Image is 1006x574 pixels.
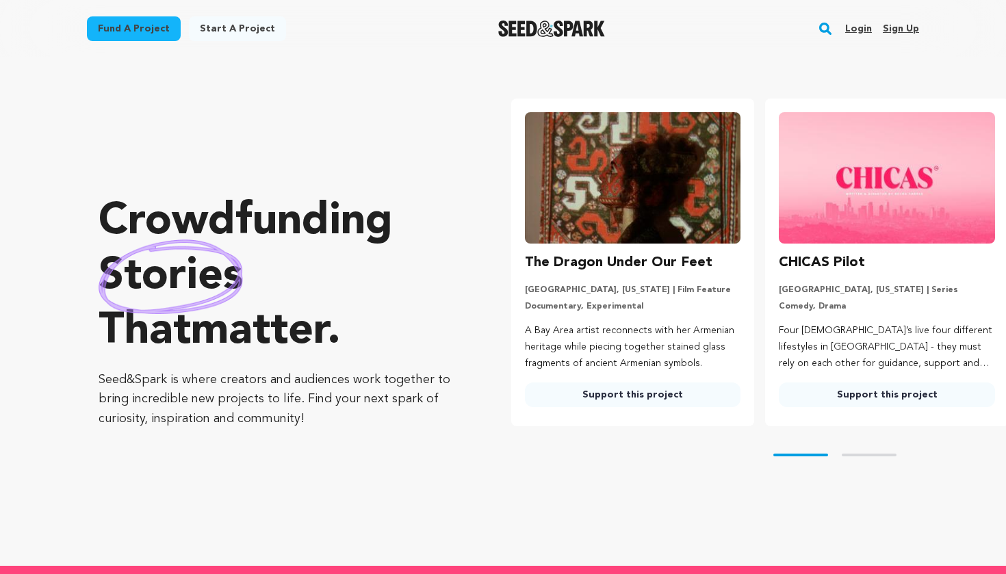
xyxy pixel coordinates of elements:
[845,18,872,40] a: Login
[779,323,995,371] p: Four [DEMOGRAPHIC_DATA]’s live four different lifestyles in [GEOGRAPHIC_DATA] - they must rely on...
[525,323,741,371] p: A Bay Area artist reconnects with her Armenian heritage while piecing together stained glass frag...
[779,301,995,312] p: Comedy, Drama
[779,112,995,244] img: CHICAS Pilot image
[191,310,327,354] span: matter
[189,16,286,41] a: Start a project
[525,252,712,274] h3: The Dragon Under Our Feet
[87,16,181,41] a: Fund a project
[779,252,865,274] h3: CHICAS Pilot
[525,301,741,312] p: Documentary, Experimental
[99,195,456,359] p: Crowdfunding that .
[525,382,741,407] a: Support this project
[498,21,606,37] img: Seed&Spark Logo Dark Mode
[883,18,919,40] a: Sign up
[525,285,741,296] p: [GEOGRAPHIC_DATA], [US_STATE] | Film Feature
[498,21,606,37] a: Seed&Spark Homepage
[779,285,995,296] p: [GEOGRAPHIC_DATA], [US_STATE] | Series
[525,112,741,244] img: The Dragon Under Our Feet image
[99,370,456,429] p: Seed&Spark is where creators and audiences work together to bring incredible new projects to life...
[99,239,243,314] img: hand sketched image
[779,382,995,407] a: Support this project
